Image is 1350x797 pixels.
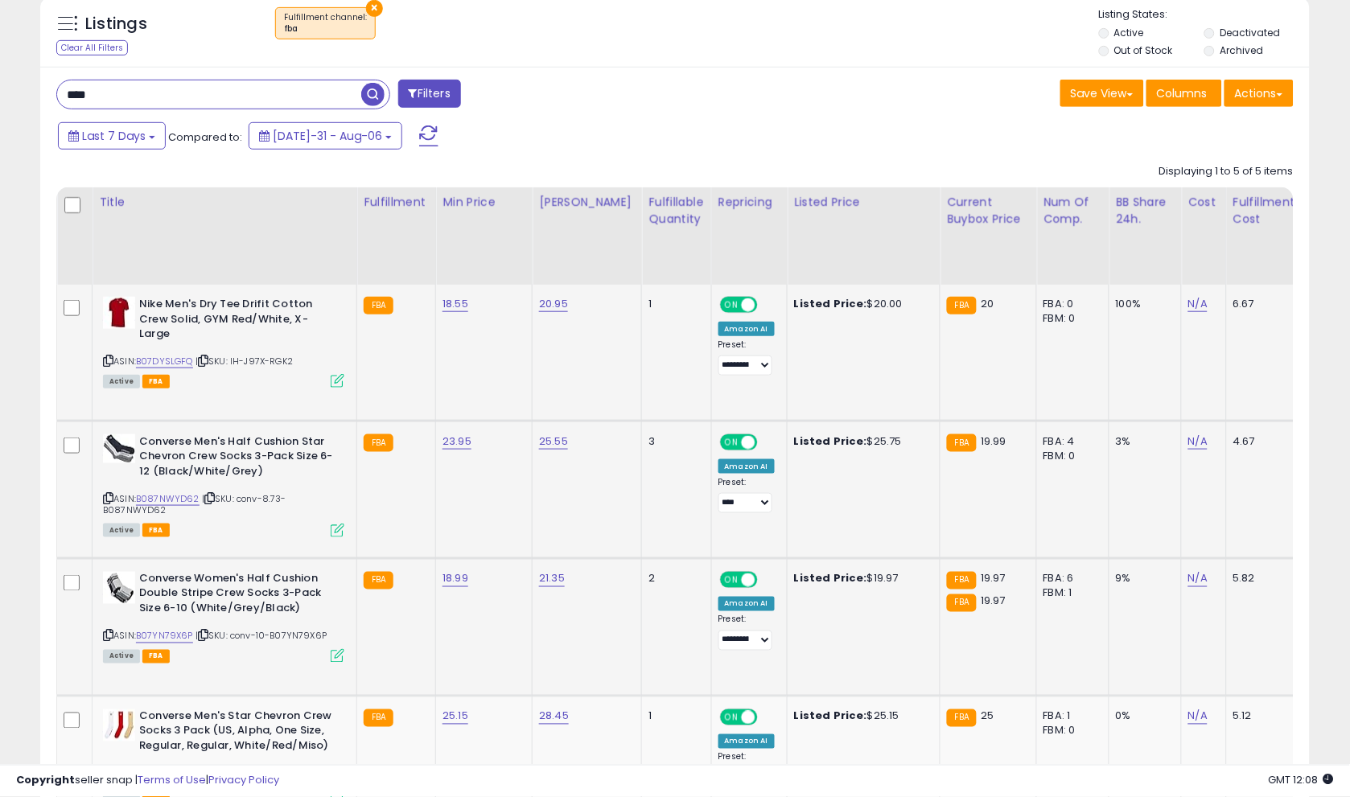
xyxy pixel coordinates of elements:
a: 18.55 [442,296,468,312]
b: Nike Men's Dry Tee Drifit Cotton Crew Solid, GYM Red/White, X-Large [139,297,335,346]
div: ASIN: [103,297,344,386]
span: 2025-08-14 12:08 GMT [1269,773,1334,788]
strong: Copyright [16,773,75,788]
img: 31Gc+n-ivQL._SL40_.jpg [103,709,135,742]
div: Fulfillable Quantity [648,194,704,228]
a: 20.95 [539,296,568,312]
b: Converse Men's Half Cushion Star Chevron Crew Socks 3-Pack Size 6-12 (Black/White/Grey) [139,434,335,483]
div: BB Share 24h. [1116,194,1175,228]
div: FBM: 0 [1043,724,1097,738]
div: seller snap | | [16,774,279,789]
div: FBA: 1 [1043,709,1097,724]
div: FBA: 4 [1043,434,1097,449]
span: OFF [755,573,780,586]
button: Actions [1224,80,1294,107]
b: Listed Price: [794,296,867,311]
label: Deactivated [1220,26,1281,39]
div: Amazon AI [718,597,775,611]
p: Listing States: [1099,7,1310,23]
small: FBA [947,572,977,590]
a: N/A [1188,296,1208,312]
span: Columns [1157,85,1208,101]
button: Last 7 Days [58,122,166,150]
div: Preset: [718,614,775,651]
div: ASIN: [103,572,344,661]
div: 9% [1116,572,1169,586]
img: 41jAvdeM2KL._SL40_.jpg [103,434,135,463]
div: Title [99,194,350,211]
a: B087NWYD62 [136,492,200,506]
div: 100% [1116,297,1169,311]
small: FBA [364,297,393,314]
label: Archived [1220,43,1264,57]
b: Listed Price: [794,433,867,449]
span: Last 7 Days [82,128,146,144]
span: [DATE]-31 - Aug-06 [273,128,382,144]
span: | SKU: IH-J97X-RGK2 [196,355,293,368]
a: 25.15 [442,709,468,725]
a: N/A [1188,571,1208,587]
span: OFF [755,298,780,312]
div: Fulfillment Cost [1233,194,1295,228]
a: B07YN79X6P [136,630,193,643]
span: All listings currently available for purchase on Amazon [103,375,140,388]
span: ON [722,573,742,586]
button: Save View [1060,80,1144,107]
div: Num of Comp. [1043,194,1102,228]
div: FBA: 0 [1043,297,1097,311]
span: OFF [755,710,780,724]
small: FBA [947,297,977,314]
div: $25.15 [794,709,928,724]
div: 1 [648,297,698,311]
div: FBM: 0 [1043,311,1097,326]
div: Preset: [718,339,775,376]
div: 2 [648,572,698,586]
b: Converse Men's Star Chevron Crew Socks 3 Pack (US, Alpha, One Size, Regular, Regular, White/Red/M... [139,709,335,758]
div: fba [284,23,367,35]
span: All listings currently available for purchase on Amazon [103,524,140,537]
span: ON [722,710,742,724]
div: FBA: 6 [1043,572,1097,586]
div: Amazon AI [718,459,775,474]
a: 21.35 [539,571,565,587]
span: 19.97 [981,594,1006,609]
div: Amazon AI [718,734,775,749]
small: FBA [947,434,977,452]
div: Clear All Filters [56,40,128,55]
a: 25.55 [539,433,568,450]
button: Filters [398,80,461,108]
small: FBA [364,434,393,452]
span: FBA [142,375,170,388]
small: FBA [947,594,977,612]
small: FBA [364,572,393,590]
label: Out of Stock [1114,43,1173,57]
a: 28.45 [539,709,569,725]
a: 23.95 [442,433,471,450]
div: Fulfillment [364,194,429,211]
span: 25 [981,709,994,724]
div: $19.97 [794,572,928,586]
span: Compared to: [168,129,242,145]
div: 1 [648,709,698,724]
div: Cost [1188,194,1220,211]
a: Terms of Use [138,773,206,788]
button: [DATE]-31 - Aug-06 [249,122,402,150]
div: 5.82 [1233,572,1290,586]
b: Listed Price: [794,709,867,724]
div: 5.12 [1233,709,1290,724]
span: ON [722,436,742,450]
div: Repricing [718,194,780,211]
span: 19.99 [981,433,1006,449]
span: ON [722,298,742,312]
span: FBA [142,650,170,663]
b: Listed Price: [794,571,867,586]
b: Converse Women's Half Cushion Double Stripe Crew Socks 3-Pack Size 6-10 (White/Grey/Black) [139,572,335,621]
a: 18.99 [442,571,468,587]
div: 3 [648,434,698,449]
img: 41EnOxYbOgL._SL40_.jpg [103,572,135,604]
div: 3% [1116,434,1169,449]
div: ASIN: [103,434,344,536]
img: 21TdSjekmuL._SL40_.jpg [103,297,135,329]
span: OFF [755,436,780,450]
span: 20 [981,296,994,311]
